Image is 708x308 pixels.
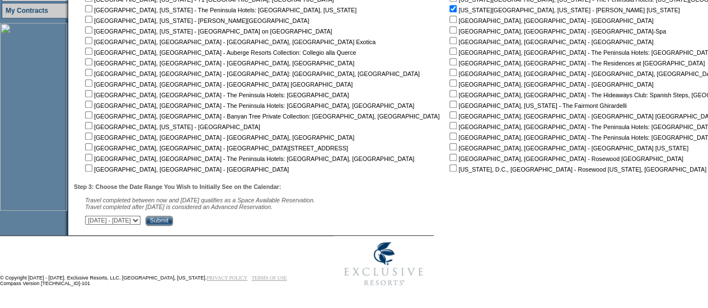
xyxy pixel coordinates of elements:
nobr: [GEOGRAPHIC_DATA], [GEOGRAPHIC_DATA] - [GEOGRAPHIC_DATA][STREET_ADDRESS] [83,145,348,151]
a: TERMS OF USE [252,275,287,281]
nobr: [US_STATE], D.C., [GEOGRAPHIC_DATA] - Rosewood [US_STATE], [GEOGRAPHIC_DATA] [447,166,706,173]
nobr: [GEOGRAPHIC_DATA], [US_STATE] - The Peninsula Hotels: [GEOGRAPHIC_DATA], [US_STATE] [83,7,357,13]
nobr: [GEOGRAPHIC_DATA], [GEOGRAPHIC_DATA] - [GEOGRAPHIC_DATA] [447,39,653,45]
nobr: [GEOGRAPHIC_DATA], [US_STATE] - The Fairmont Ghirardelli [447,102,626,109]
nobr: [GEOGRAPHIC_DATA], [GEOGRAPHIC_DATA] - [GEOGRAPHIC_DATA]: [GEOGRAPHIC_DATA], [GEOGRAPHIC_DATA] [83,70,420,77]
a: My Contracts [6,7,48,15]
nobr: [GEOGRAPHIC_DATA], [GEOGRAPHIC_DATA] - Rosewood [GEOGRAPHIC_DATA] [447,155,683,162]
a: PRIVACY POLICY [207,275,247,281]
img: Exclusive Resorts [334,236,434,292]
nobr: [GEOGRAPHIC_DATA], [GEOGRAPHIC_DATA] - The Residences at [GEOGRAPHIC_DATA] [447,60,705,67]
nobr: [GEOGRAPHIC_DATA], [US_STATE] - [GEOGRAPHIC_DATA] on [GEOGRAPHIC_DATA] [83,28,332,35]
nobr: [GEOGRAPHIC_DATA], [GEOGRAPHIC_DATA] - [GEOGRAPHIC_DATA]-Spa [447,28,666,35]
nobr: [GEOGRAPHIC_DATA], [GEOGRAPHIC_DATA] - The Peninsula Hotels: [GEOGRAPHIC_DATA], [GEOGRAPHIC_DATA] [83,155,414,162]
nobr: [GEOGRAPHIC_DATA], [US_STATE] - [GEOGRAPHIC_DATA] [83,124,260,130]
nobr: [GEOGRAPHIC_DATA], [GEOGRAPHIC_DATA] - [GEOGRAPHIC_DATA], [GEOGRAPHIC_DATA] [83,134,354,141]
span: Travel completed between now and [DATE] qualifies as a Space Available Reservation. [85,197,315,203]
nobr: [GEOGRAPHIC_DATA], [GEOGRAPHIC_DATA] - The Peninsula Hotels: [GEOGRAPHIC_DATA] [83,92,349,98]
nobr: [GEOGRAPHIC_DATA], [GEOGRAPHIC_DATA] - [GEOGRAPHIC_DATA], [GEOGRAPHIC_DATA] [83,60,354,67]
nobr: [GEOGRAPHIC_DATA], [GEOGRAPHIC_DATA] - [GEOGRAPHIC_DATA] [83,166,289,173]
nobr: [GEOGRAPHIC_DATA], [GEOGRAPHIC_DATA] - Auberge Resorts Collection: Collegio alla Querce [83,49,356,56]
nobr: Travel completed after [DATE] is considered an Advanced Reservation. [85,203,273,210]
b: Step 3: Choose the Date Range You Wish to Initially See on the Calendar: [74,183,281,190]
nobr: [GEOGRAPHIC_DATA], [GEOGRAPHIC_DATA] - Banyan Tree Private Collection: [GEOGRAPHIC_DATA], [GEOGRA... [83,113,439,120]
nobr: [GEOGRAPHIC_DATA], [GEOGRAPHIC_DATA] - [GEOGRAPHIC_DATA] [US_STATE] [447,145,688,151]
input: Submit [146,216,173,226]
nobr: [GEOGRAPHIC_DATA], [GEOGRAPHIC_DATA] - [GEOGRAPHIC_DATA] [447,81,653,88]
nobr: [GEOGRAPHIC_DATA], [US_STATE] - [PERSON_NAME][GEOGRAPHIC_DATA] [83,17,309,24]
nobr: [US_STATE][GEOGRAPHIC_DATA], [US_STATE] - [PERSON_NAME] [US_STATE] [447,7,679,13]
nobr: [GEOGRAPHIC_DATA], [GEOGRAPHIC_DATA] - [GEOGRAPHIC_DATA] [447,17,653,24]
nobr: [GEOGRAPHIC_DATA], [GEOGRAPHIC_DATA] - [GEOGRAPHIC_DATA] [GEOGRAPHIC_DATA] [83,81,353,88]
nobr: [GEOGRAPHIC_DATA], [GEOGRAPHIC_DATA] - The Peninsula Hotels: [GEOGRAPHIC_DATA], [GEOGRAPHIC_DATA] [83,102,414,109]
nobr: [GEOGRAPHIC_DATA], [GEOGRAPHIC_DATA] - [GEOGRAPHIC_DATA], [GEOGRAPHIC_DATA] Exotica [83,39,376,45]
